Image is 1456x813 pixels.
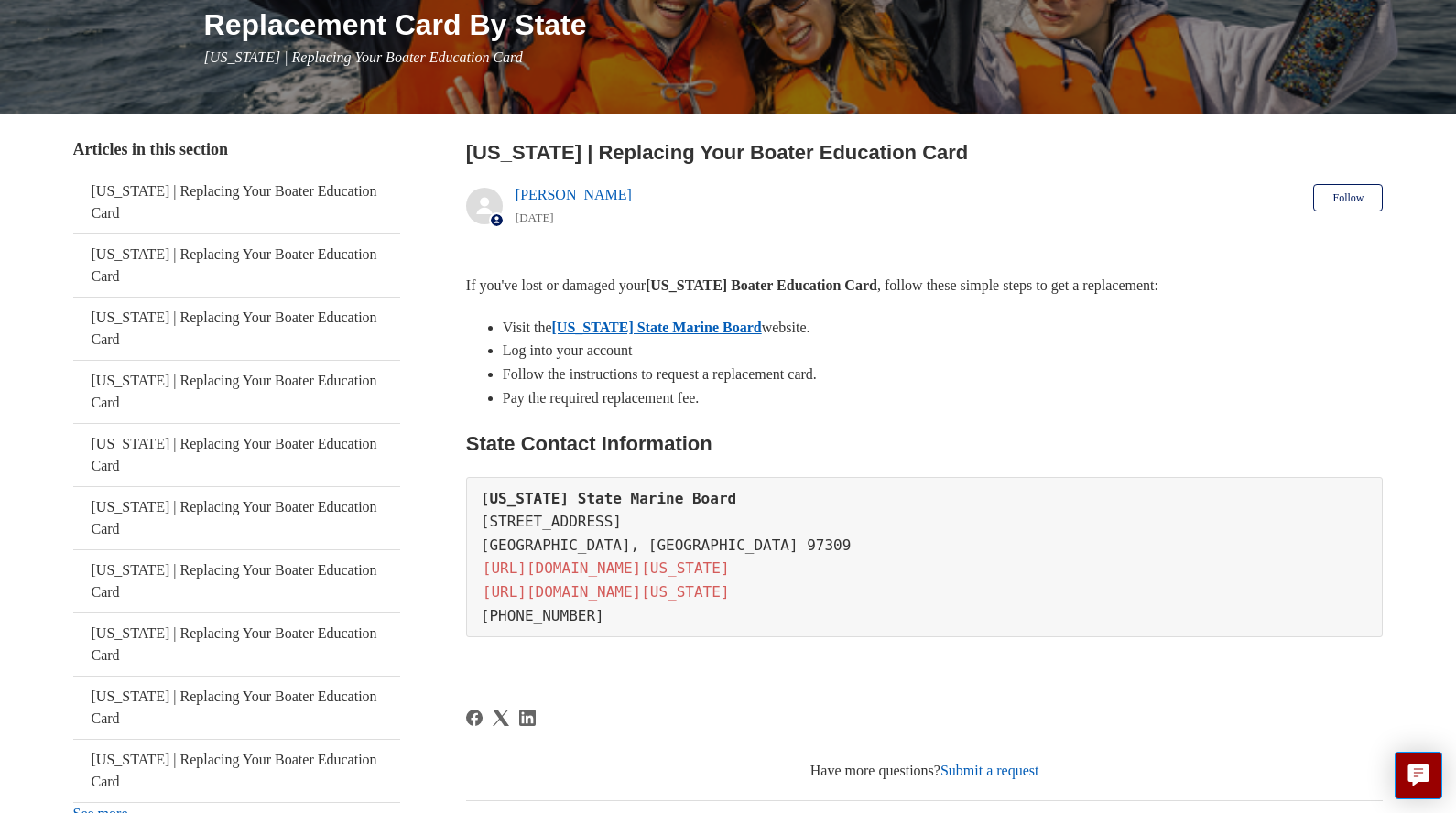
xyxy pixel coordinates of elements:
[503,386,1384,410] li: Pay the required replacement fee.
[73,234,401,297] a: [US_STATE] | Replacing Your Boater Education Card
[466,428,1384,460] h2: State Contact Information
[1313,184,1383,211] button: Follow Article
[503,363,1384,386] li: Follow the instructions to request a replacement card.
[503,339,1384,363] li: Log into your account
[519,710,536,726] svg: Share this page on LinkedIn
[516,211,554,224] time: 05/22/2024, 08:59
[466,137,1384,168] h2: Oregon | Replacing Your Boater Education Card
[516,187,632,202] a: [PERSON_NAME]
[519,710,536,726] a: LinkedIn
[73,613,401,676] a: [US_STATE] | Replacing Your Boater Education Card
[73,298,401,360] a: [US_STATE] | Replacing Your Boater Education Card
[1395,752,1442,799] button: Live chat
[466,710,483,726] svg: Share this page on Facebook
[481,558,732,579] a: [URL][DOMAIN_NAME][US_STATE]
[646,277,877,293] strong: [US_STATE] Boater Education Card
[940,763,1039,778] a: Submit a request
[204,3,1384,47] h1: Replacement Card By State
[73,361,401,423] a: [US_STATE] | Replacing Your Boater Education Card
[73,740,401,802] a: [US_STATE] | Replacing Your Boater Education Card
[73,424,401,486] a: [US_STATE] | Replacing Your Boater Education Card
[73,677,401,739] a: [US_STATE] | Replacing Your Boater Education Card
[466,710,483,726] a: Facebook
[73,550,401,612] a: [US_STATE] | Replacing Your Boater Education Card
[493,710,509,726] svg: Share this page on X Corp
[481,581,732,602] a: [URL][DOMAIN_NAME][US_STATE]
[481,490,736,507] strong: [US_STATE] State Marine Board
[73,171,401,233] a: [US_STATE] | Replacing Your Boater Education Card
[466,477,1384,638] pre: [STREET_ADDRESS] [GEOGRAPHIC_DATA], [GEOGRAPHIC_DATA] 97309 [PHONE_NUMBER]
[204,49,523,65] span: [US_STATE] | Replacing Your Boater Education Card
[503,316,1384,340] li: Visit the website.
[493,710,509,726] a: X Corp
[73,140,228,158] span: Articles in this section
[466,274,1384,298] p: If you've lost or damaged your , follow these simple steps to get a replacement:
[466,760,1384,782] div: Have more questions?
[552,320,762,335] a: [US_STATE] State Marine Board
[73,487,401,549] a: [US_STATE] | Replacing Your Boater Education Card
